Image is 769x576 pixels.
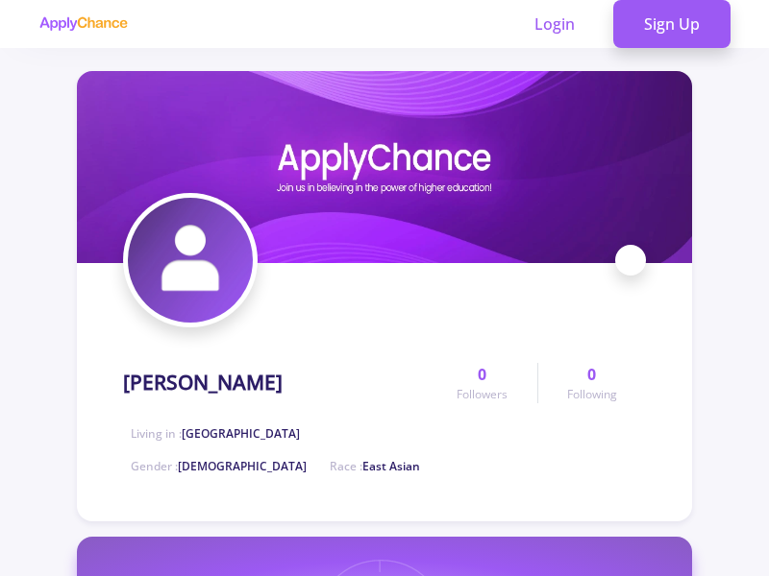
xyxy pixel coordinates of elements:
[128,198,253,323] img: mahsa babaeeavatar
[77,71,692,263] img: mahsa babaeecover image
[131,425,300,442] span: Living in :
[428,363,536,403] a: 0Followers
[567,386,617,403] span: Following
[362,458,420,474] span: East Asian
[178,458,307,474] span: [DEMOGRAPHIC_DATA]
[131,458,307,474] span: Gender :
[457,386,508,403] span: Followers
[330,458,420,474] span: Race :
[182,425,300,442] span: [GEOGRAPHIC_DATA]
[38,16,128,32] img: applychance logo text only
[537,363,646,403] a: 0Following
[478,363,486,386] span: 0
[123,371,283,395] h1: [PERSON_NAME]
[587,363,596,386] span: 0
